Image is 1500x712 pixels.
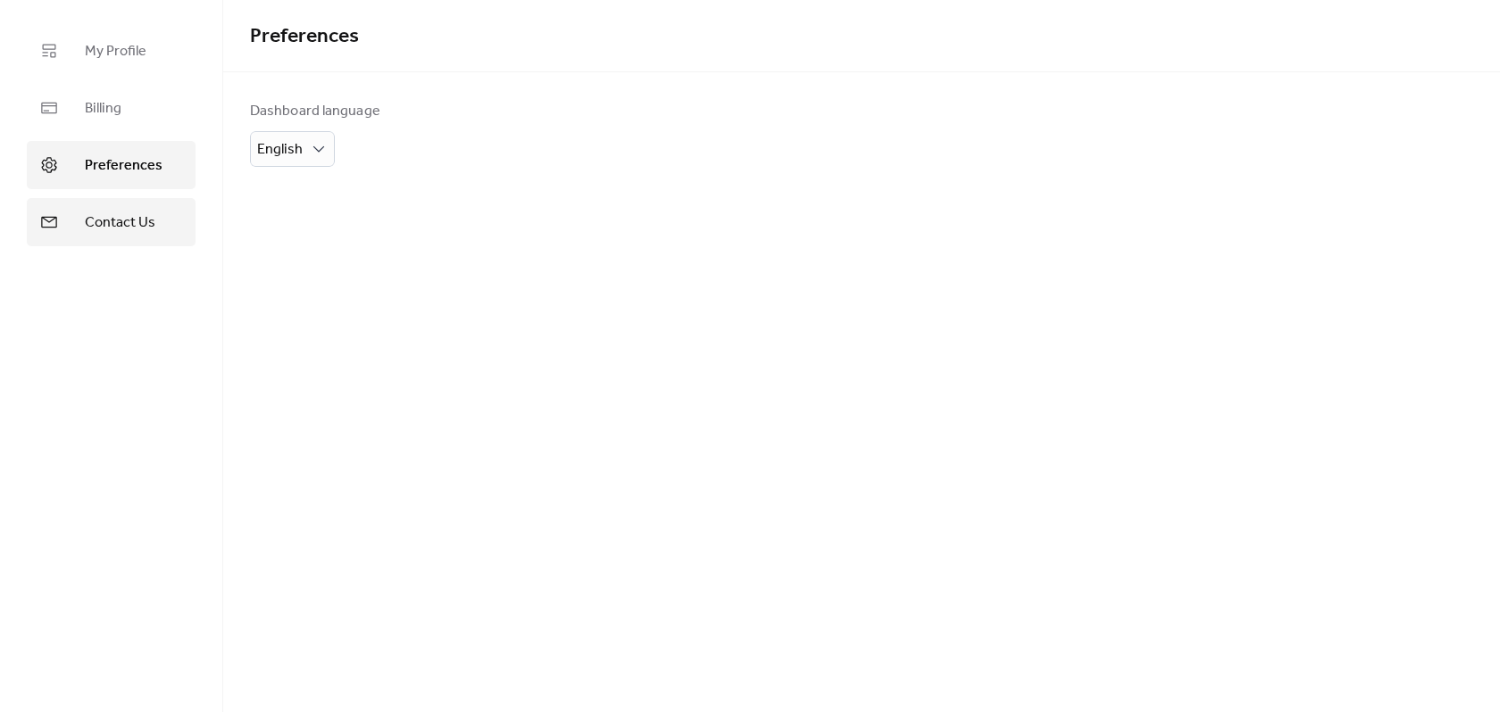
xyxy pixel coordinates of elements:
[27,141,196,189] a: Preferences
[27,84,196,132] a: Billing
[85,41,146,62] span: My Profile
[27,27,196,75] a: My Profile
[85,212,155,234] span: Contact Us
[250,101,380,122] div: Dashboard language
[257,136,303,163] span: English
[27,198,196,246] a: Contact Us
[250,17,359,56] span: Preferences
[85,98,121,120] span: Billing
[85,155,162,177] span: Preferences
